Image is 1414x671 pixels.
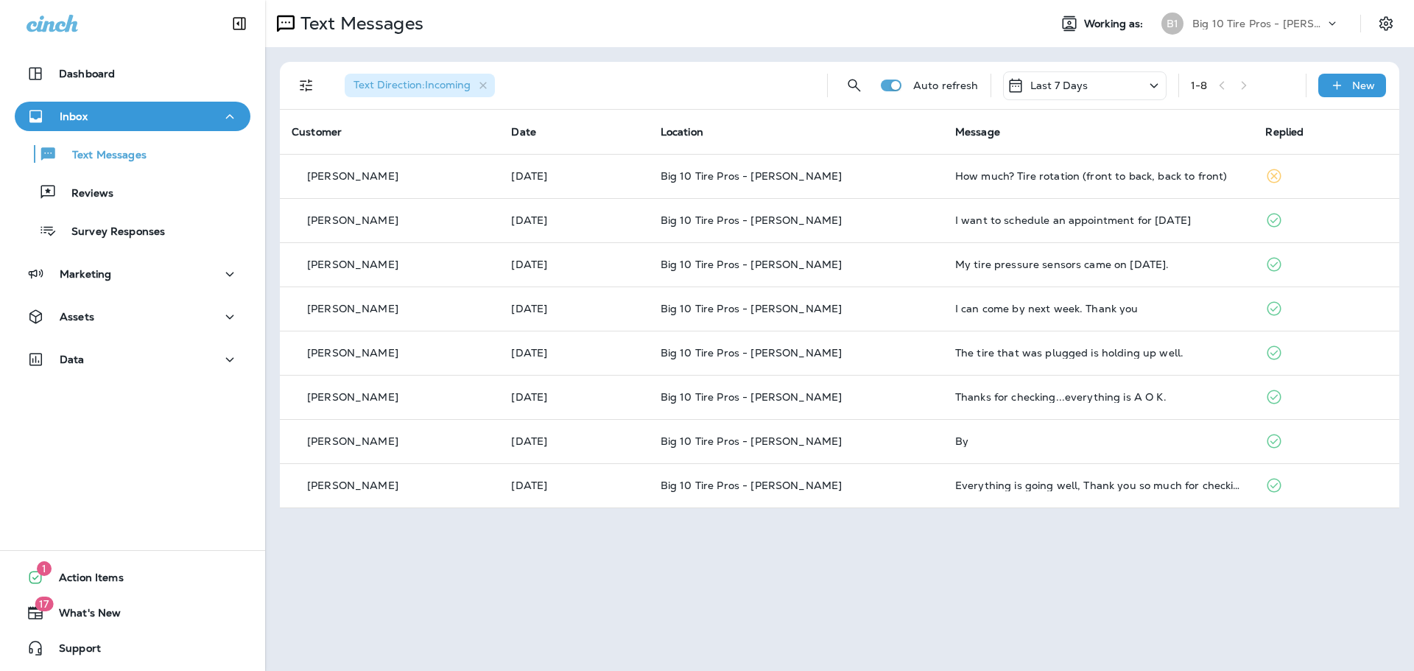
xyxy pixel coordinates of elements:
[345,74,495,97] div: Text Direction:Incoming
[955,125,1000,138] span: Message
[955,214,1242,226] div: I want to schedule an appointment for Monday
[661,214,842,227] span: Big 10 Tire Pros - [PERSON_NAME]
[955,391,1242,403] div: Thanks for checking...everything is A O K.
[353,78,471,91] span: Text Direction : Incoming
[307,259,398,270] p: [PERSON_NAME]
[15,138,250,169] button: Text Messages
[295,13,423,35] p: Text Messages
[60,354,85,365] p: Data
[307,303,398,315] p: [PERSON_NAME]
[292,125,342,138] span: Customer
[661,435,842,448] span: Big 10 Tire Pros - [PERSON_NAME]
[60,268,111,280] p: Marketing
[955,303,1242,315] div: I can come by next week. Thank you
[307,479,398,491] p: [PERSON_NAME]
[1352,80,1375,91] p: New
[913,80,979,91] p: Auto refresh
[511,347,636,359] p: Aug 12, 2025 10:37 AM
[661,302,842,315] span: Big 10 Tire Pros - [PERSON_NAME]
[57,225,165,239] p: Survey Responses
[44,572,124,589] span: Action Items
[15,598,250,628] button: 17What's New
[44,642,101,660] span: Support
[511,435,636,447] p: Aug 8, 2025 10:28 AM
[511,479,636,491] p: Aug 8, 2025 09:31 AM
[59,68,115,80] p: Dashboard
[661,479,842,492] span: Big 10 Tire Pros - [PERSON_NAME]
[307,391,398,403] p: [PERSON_NAME]
[60,311,94,323] p: Assets
[57,149,147,163] p: Text Messages
[15,302,250,331] button: Assets
[955,479,1242,491] div: Everything is going well, Thank you so much for checking on me you're very kind. Have a blessed day.
[661,169,842,183] span: Big 10 Tire Pros - [PERSON_NAME]
[511,303,636,315] p: Aug 13, 2025 04:23 PM
[37,561,52,576] span: 1
[1030,80,1088,91] p: Last 7 Days
[511,170,636,182] p: Aug 15, 2025 04:20 PM
[219,9,260,38] button: Collapse Sidebar
[15,59,250,88] button: Dashboard
[511,125,536,138] span: Date
[15,633,250,663] button: Support
[15,345,250,374] button: Data
[307,214,398,226] p: [PERSON_NAME]
[15,259,250,289] button: Marketing
[955,170,1242,182] div: How much? Tire rotation (front to back, back to front)
[1192,18,1325,29] p: Big 10 Tire Pros - [PERSON_NAME]
[292,71,321,100] button: Filters
[15,215,250,246] button: Survey Responses
[15,102,250,131] button: Inbox
[661,125,703,138] span: Location
[57,187,113,201] p: Reviews
[955,435,1242,447] div: By
[511,391,636,403] p: Aug 11, 2025 12:31 PM
[15,177,250,208] button: Reviews
[1191,80,1207,91] div: 1 - 8
[307,347,398,359] p: [PERSON_NAME]
[1373,10,1399,37] button: Settings
[955,259,1242,270] div: My tire pressure sensors came on yesterday.
[307,435,398,447] p: [PERSON_NAME]
[955,347,1242,359] div: The tire that was plugged is holding up well.
[840,71,869,100] button: Search Messages
[44,607,121,625] span: What's New
[1161,13,1183,35] div: B1
[15,563,250,592] button: 1Action Items
[661,390,842,404] span: Big 10 Tire Pros - [PERSON_NAME]
[661,258,842,271] span: Big 10 Tire Pros - [PERSON_NAME]
[511,214,636,226] p: Aug 15, 2025 11:26 AM
[1265,125,1304,138] span: Replied
[60,110,88,122] p: Inbox
[1084,18,1147,30] span: Working as:
[511,259,636,270] p: Aug 15, 2025 10:25 AM
[35,597,53,611] span: 17
[307,170,398,182] p: [PERSON_NAME]
[661,346,842,359] span: Big 10 Tire Pros - [PERSON_NAME]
